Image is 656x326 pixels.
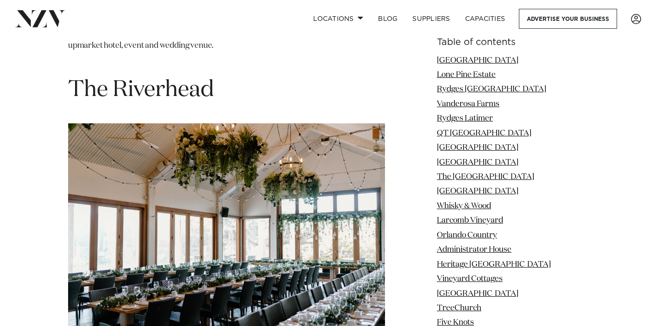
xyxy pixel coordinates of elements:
[437,261,551,268] a: Heritage [GEOGRAPHIC_DATA]
[437,173,534,181] a: The [GEOGRAPHIC_DATA]
[437,38,588,47] h6: Table of contents
[437,231,497,239] a: Orlando Country
[437,217,503,225] a: Larcomb Vineyard
[519,9,617,29] a: Advertise your business
[371,9,405,29] a: BLOG
[437,115,493,123] a: Rydges Latimer
[437,100,499,108] a: Vanderosa Farms
[437,71,496,79] a: Lone Pine Estate
[458,9,513,29] a: Capacities
[437,86,546,94] a: Rydges [GEOGRAPHIC_DATA]
[437,275,503,283] a: Vineyard Cottages
[405,9,457,29] a: SUPPLIERS
[15,10,65,27] img: nzv-logo.png
[437,188,518,196] a: [GEOGRAPHIC_DATA]
[437,304,481,312] a: TreeChurch
[437,57,518,64] a: [GEOGRAPHIC_DATA]
[437,290,518,298] a: [GEOGRAPHIC_DATA]
[437,246,511,254] a: Administrator House
[437,202,491,210] a: Whisky & Wood
[68,79,214,101] span: The Riverhead
[437,159,518,166] a: [GEOGRAPHIC_DATA]
[306,9,371,29] a: Locations
[437,144,518,152] a: [GEOGRAPHIC_DATA]
[437,129,531,137] a: QT [GEOGRAPHIC_DATA]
